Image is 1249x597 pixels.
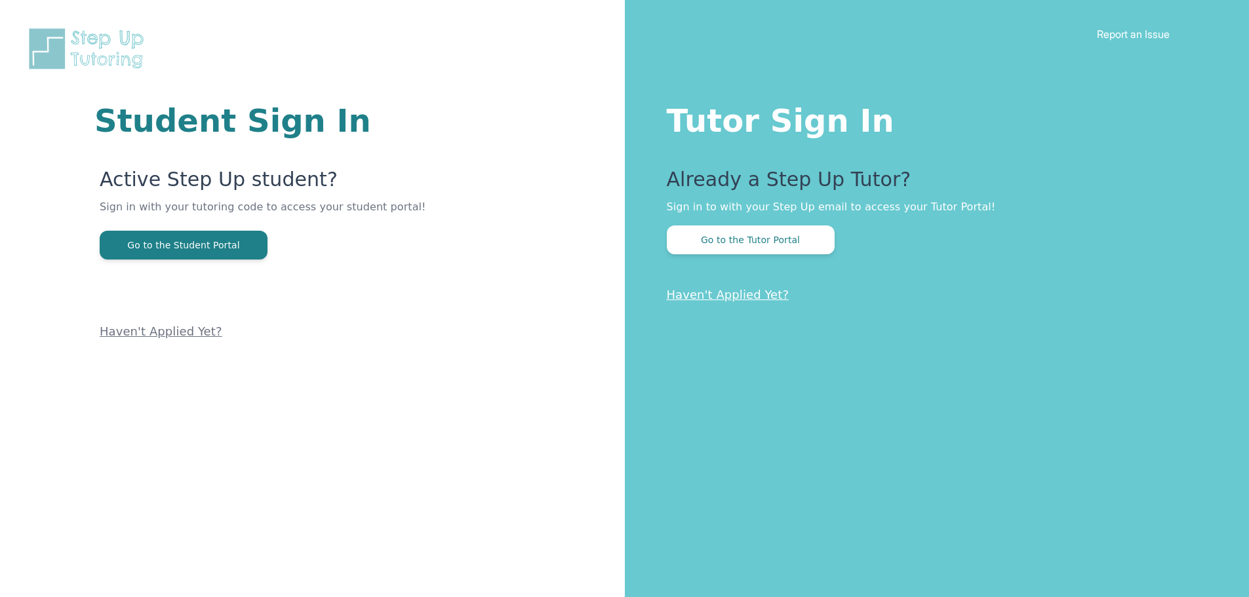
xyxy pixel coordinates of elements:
p: Sign in with your tutoring code to access your student portal! [100,199,467,231]
a: Haven't Applied Yet? [100,324,222,338]
h1: Student Sign In [94,105,467,136]
h1: Tutor Sign In [667,100,1197,136]
p: Active Step Up student? [100,168,467,199]
button: Go to the Student Portal [100,231,268,260]
a: Haven't Applied Yet? [667,288,789,301]
img: Step Up Tutoring horizontal logo [26,26,152,71]
a: Go to the Tutor Portal [667,233,835,246]
button: Go to the Tutor Portal [667,225,835,254]
p: Already a Step Up Tutor? [667,168,1197,199]
a: Go to the Student Portal [100,239,268,251]
p: Sign in to with your Step Up email to access your Tutor Portal! [667,199,1197,215]
a: Report an Issue [1097,28,1170,41]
